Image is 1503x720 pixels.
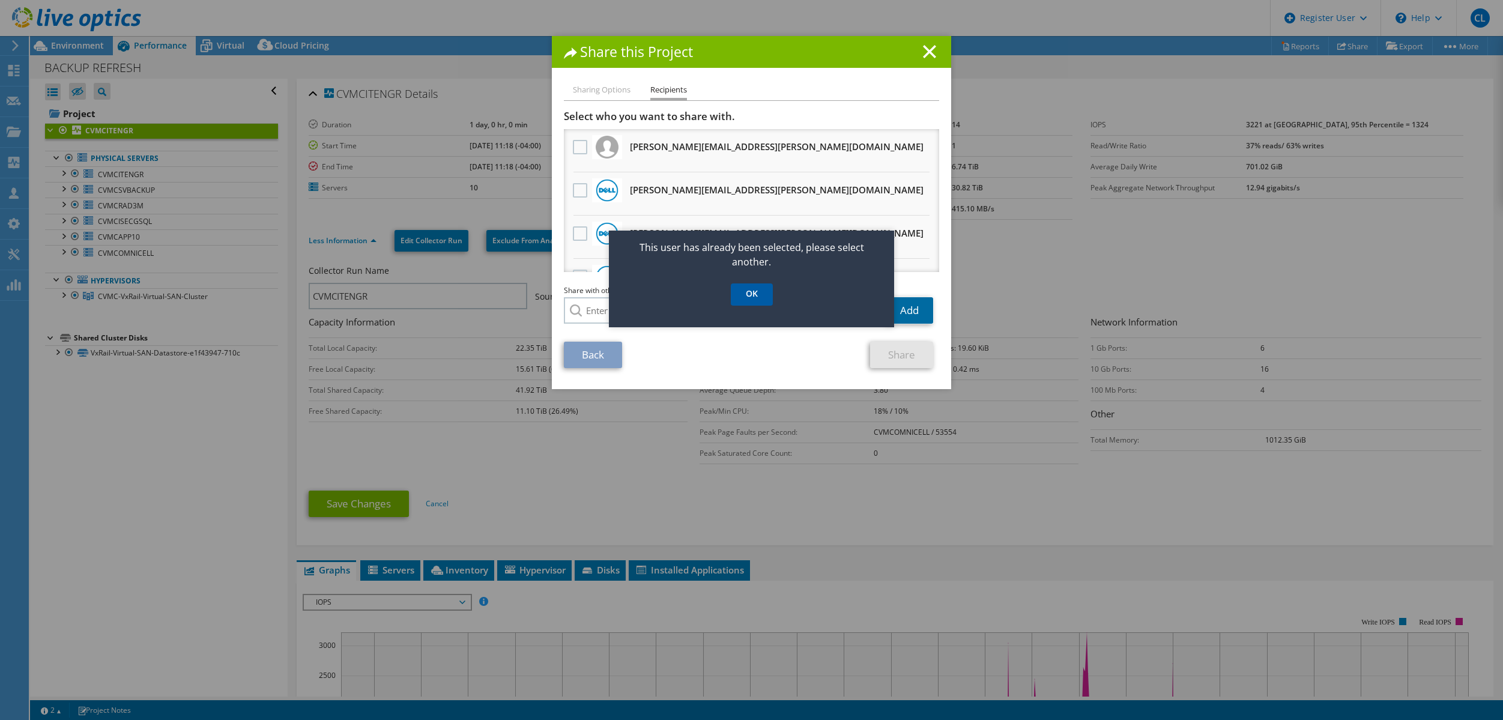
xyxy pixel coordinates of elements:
[870,342,933,368] a: Share
[596,222,618,245] img: Dell
[630,223,924,243] h3: [PERSON_NAME][EMAIL_ADDRESS][PERSON_NAME][DOMAIN_NAME]
[650,83,687,100] li: Recipients
[564,110,939,123] h3: Select who you want to share with.
[564,342,622,368] a: Back
[573,83,631,98] li: Sharing Options
[731,283,773,306] a: OK
[596,179,618,202] img: Dell
[564,45,939,59] h1: Share this Project
[596,136,618,159] img: Logo
[630,137,924,156] h3: [PERSON_NAME][EMAIL_ADDRESS][PERSON_NAME][DOMAIN_NAME]
[596,265,618,288] img: Dell
[564,285,677,295] span: Share with other Live Optics users
[630,180,924,199] h3: [PERSON_NAME][EMAIL_ADDRESS][PERSON_NAME][DOMAIN_NAME]
[609,240,894,269] p: This user has already been selected, please select another.
[886,297,933,324] a: Add
[564,297,876,324] input: Enter email address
